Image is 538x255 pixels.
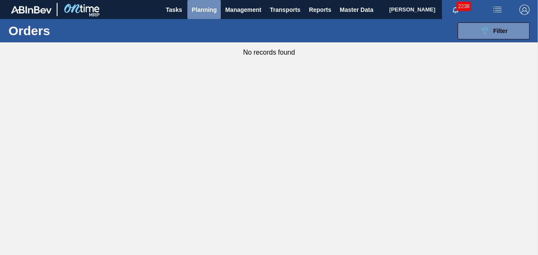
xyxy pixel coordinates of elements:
[11,6,52,14] img: TNhmsLtSVTkK8tSr43FrP2fwEKptu5GPRR3wAAAABJRU5ErkJggg==
[493,28,508,34] span: Filter
[492,5,502,15] img: userActions
[225,5,261,15] span: Management
[165,5,183,15] span: Tasks
[340,5,373,15] span: Master Data
[456,2,471,11] span: 2238
[192,5,217,15] span: Planning
[519,5,530,15] img: Logout
[270,5,300,15] span: Transports
[309,5,331,15] span: Reports
[458,22,530,39] button: Filter
[8,26,125,36] h1: Orders
[442,4,469,16] button: Notifications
